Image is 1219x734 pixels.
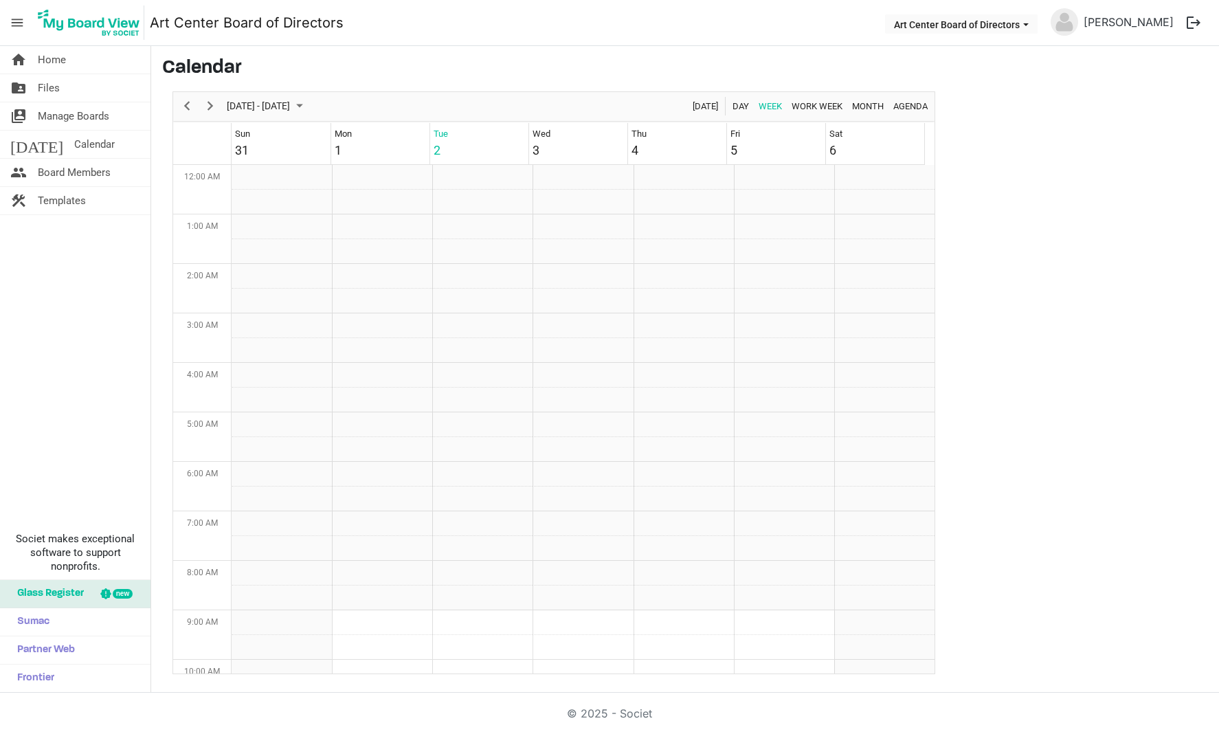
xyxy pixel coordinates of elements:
[74,131,115,158] span: Calendar
[6,532,144,573] span: Societ makes exceptional software to support nonprofits.
[335,127,352,141] div: Mon
[235,127,250,141] div: Sun
[113,589,133,599] div: new
[1051,8,1078,36] img: no-profile-picture.svg
[225,98,291,115] span: [DATE] - [DATE]
[829,141,836,159] div: 6
[222,92,311,121] div: Aug 31 - Sep 06, 2025
[187,221,218,231] span: 1:00 AM
[533,141,539,159] div: 3
[235,141,249,159] div: 31
[891,98,930,115] button: Agenda
[731,98,750,115] span: Day
[178,98,197,115] button: Previous
[10,159,27,186] span: people
[10,580,84,608] span: Glass Register
[790,98,845,115] button: Work Week
[38,187,86,214] span: Templates
[892,98,929,115] span: Agenda
[533,127,550,141] div: Wed
[4,10,30,36] span: menu
[1078,8,1179,36] a: [PERSON_NAME]
[10,636,75,664] span: Partner Web
[38,102,109,130] span: Manage Boards
[434,127,448,141] div: Tue
[38,74,60,102] span: Files
[790,98,844,115] span: Work Week
[1179,8,1208,37] button: logout
[730,127,740,141] div: Fri
[38,159,111,186] span: Board Members
[10,608,49,636] span: Sumac
[172,91,935,674] div: Week of September 2, 2025
[10,74,27,102] span: folder_shared
[850,98,886,115] button: Month
[567,707,652,720] a: © 2025 - Societ
[175,92,199,121] div: previous period
[730,98,752,115] button: Day
[225,98,309,115] button: September 2025
[187,370,218,379] span: 4:00 AM
[199,92,222,121] div: next period
[730,141,737,159] div: 5
[631,127,647,141] div: Thu
[187,518,218,528] span: 7:00 AM
[184,172,220,181] span: 12:00 AM
[38,46,66,74] span: Home
[757,98,783,115] span: Week
[201,98,220,115] button: Next
[184,667,220,676] span: 10:00 AM
[434,141,440,159] div: 2
[187,617,218,627] span: 9:00 AM
[187,568,218,577] span: 8:00 AM
[10,665,54,692] span: Frontier
[631,141,638,159] div: 4
[829,127,842,141] div: Sat
[34,5,144,40] img: My Board View Logo
[885,14,1038,34] button: Art Center Board of Directors dropdownbutton
[34,5,150,40] a: My Board View Logo
[187,271,218,280] span: 2:00 AM
[150,9,344,36] a: Art Center Board of Directors
[851,98,885,115] span: Month
[691,98,721,115] button: Today
[187,419,218,429] span: 5:00 AM
[10,102,27,130] span: switch_account
[187,320,218,330] span: 3:00 AM
[10,131,63,158] span: [DATE]
[162,57,1208,80] h3: Calendar
[335,141,342,159] div: 1
[691,98,719,115] span: [DATE]
[10,187,27,214] span: construction
[757,98,785,115] button: Week
[10,46,27,74] span: home
[187,469,218,478] span: 6:00 AM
